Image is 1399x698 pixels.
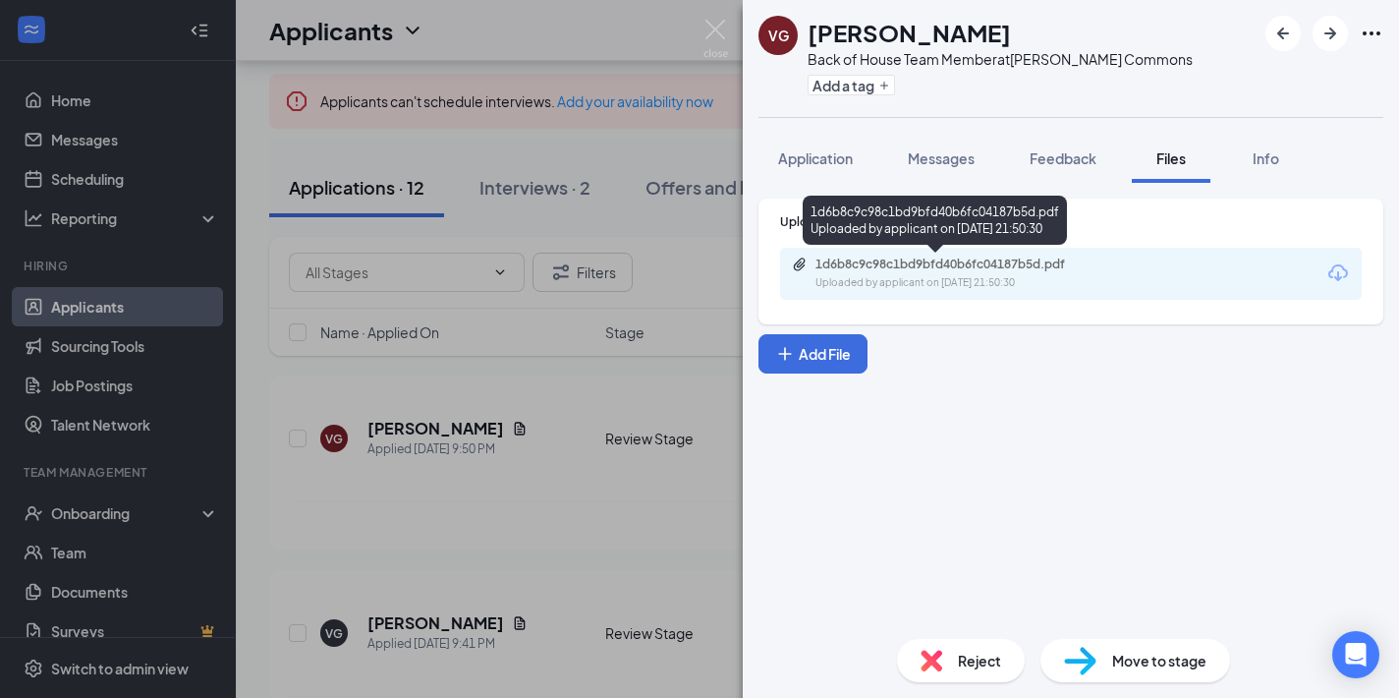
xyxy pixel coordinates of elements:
[792,257,1110,291] a: Paperclip1d6b8c9c98c1bd9bfd40b6fc04187b5d.pdfUploaded by applicant on [DATE] 21:50:30
[1326,262,1350,285] svg: Download
[1156,149,1186,167] span: Files
[808,49,1193,69] div: Back of House Team Member at [PERSON_NAME] Commons
[1313,16,1348,51] button: ArrowRight
[1030,149,1096,167] span: Feedback
[815,257,1091,272] div: 1d6b8c9c98c1bd9bfd40b6fc04187b5d.pdf
[808,16,1011,49] h1: [PERSON_NAME]
[1271,22,1295,45] svg: ArrowLeftNew
[808,75,895,95] button: PlusAdd a tag
[758,334,867,374] button: Add FilePlus
[1253,149,1279,167] span: Info
[815,275,1110,291] div: Uploaded by applicant on [DATE] 21:50:30
[1360,22,1383,45] svg: Ellipses
[908,149,975,167] span: Messages
[775,344,795,364] svg: Plus
[792,257,808,272] svg: Paperclip
[1318,22,1342,45] svg: ArrowRight
[1112,650,1206,671] span: Move to stage
[958,650,1001,671] span: Reject
[768,26,789,45] div: VG
[1332,631,1379,678] div: Open Intercom Messenger
[780,213,1362,230] div: Upload Resume
[878,80,890,91] svg: Plus
[778,149,853,167] span: Application
[803,196,1067,245] div: 1d6b8c9c98c1bd9bfd40b6fc04187b5d.pdf Uploaded by applicant on [DATE] 21:50:30
[1265,16,1301,51] button: ArrowLeftNew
